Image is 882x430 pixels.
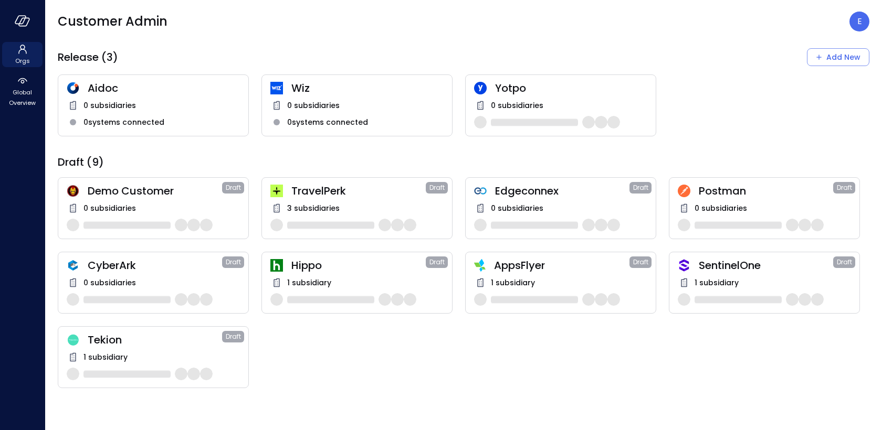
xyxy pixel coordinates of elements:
img: oujisyhxiqy1h0xilnqx [678,259,690,272]
span: Draft [429,182,445,193]
span: Postman [699,184,833,198]
span: Orgs [15,56,30,66]
img: rosehlgmm5jjurozkspi [474,82,487,94]
span: Hippo [291,259,426,272]
span: Draft [226,182,241,193]
span: Draft [837,257,852,267]
span: Draft (9) [58,155,104,169]
span: 0 subsidiaries [83,202,136,214]
img: cfcvbyzhwvtbhao628kj [270,82,283,94]
span: 0 subsidiaries [83,100,136,111]
p: E [857,15,862,28]
img: gkfkl11jtdpupy4uruhy [474,185,487,197]
span: AppsFlyer [494,259,629,272]
img: t2hojgg0dluj8wcjhofe [678,185,690,197]
span: Aidoc [88,81,240,95]
span: Edgeconnex [495,184,629,198]
img: ynjrjpaiymlkbkxtflmu [270,259,283,272]
span: Draft [633,257,648,267]
span: Demo Customer [88,184,222,198]
span: Draft [226,331,241,342]
div: Orgs [2,42,43,67]
span: 0 systems connected [83,116,164,128]
span: Tekion [88,333,222,347]
span: 0 subsidiaries [83,277,136,288]
span: Draft [429,257,445,267]
div: Global Overview [2,73,43,109]
img: dweq851rzgflucm4u1c8 [67,334,79,346]
span: TravelPerk [291,184,426,198]
span: 0 systems connected [287,116,368,128]
span: Customer Admin [58,13,167,30]
div: Add New [826,51,860,64]
span: Release (3) [58,50,118,64]
span: 1 subsidiary [83,351,128,363]
span: 0 subsidiaries [491,202,543,214]
img: hddnet8eoxqedtuhlo6i [67,82,79,94]
span: 1 subsidiary [287,277,331,288]
span: SentinelOne [699,259,833,272]
span: 1 subsidiary [695,277,739,288]
img: zbmm8o9awxf8yv3ehdzf [474,259,486,272]
span: 0 subsidiaries [491,100,543,111]
span: 0 subsidiaries [695,202,747,214]
span: Draft [226,257,241,267]
span: Draft [837,182,852,193]
img: euz2wel6fvrjeyhjwgr9 [270,185,283,197]
button: Add New [807,48,869,66]
span: CyberArk [88,259,222,272]
span: Wiz [291,81,444,95]
span: 3 subsidiaries [287,202,340,214]
div: Eleanor Yehudai [849,12,869,31]
span: Yotpo [495,81,647,95]
img: scnakozdowacoarmaydw [67,185,79,197]
span: 1 subsidiary [491,277,535,288]
span: Global Overview [6,87,38,108]
span: Draft [633,182,648,193]
span: 0 subsidiaries [287,100,340,111]
img: a5he5ildahzqx8n3jb8t [67,259,79,272]
div: Add New Organization [807,48,869,66]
